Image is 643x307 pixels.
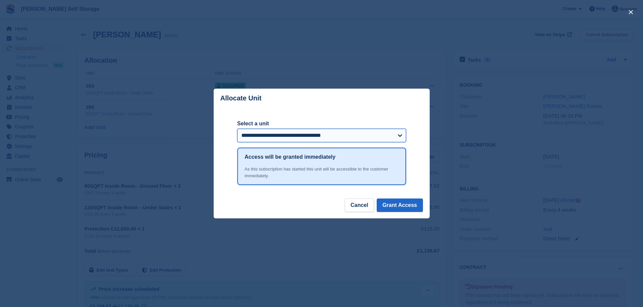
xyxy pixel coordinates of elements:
[245,166,399,179] div: As this subscription has started this unit will be accessible to the customer immediately.
[237,120,406,128] label: Select a unit
[345,198,374,212] button: Cancel
[625,7,636,18] button: close
[377,198,423,212] button: Grant Access
[220,94,262,102] p: Allocate Unit
[245,153,336,161] h1: Access will be granted immediately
